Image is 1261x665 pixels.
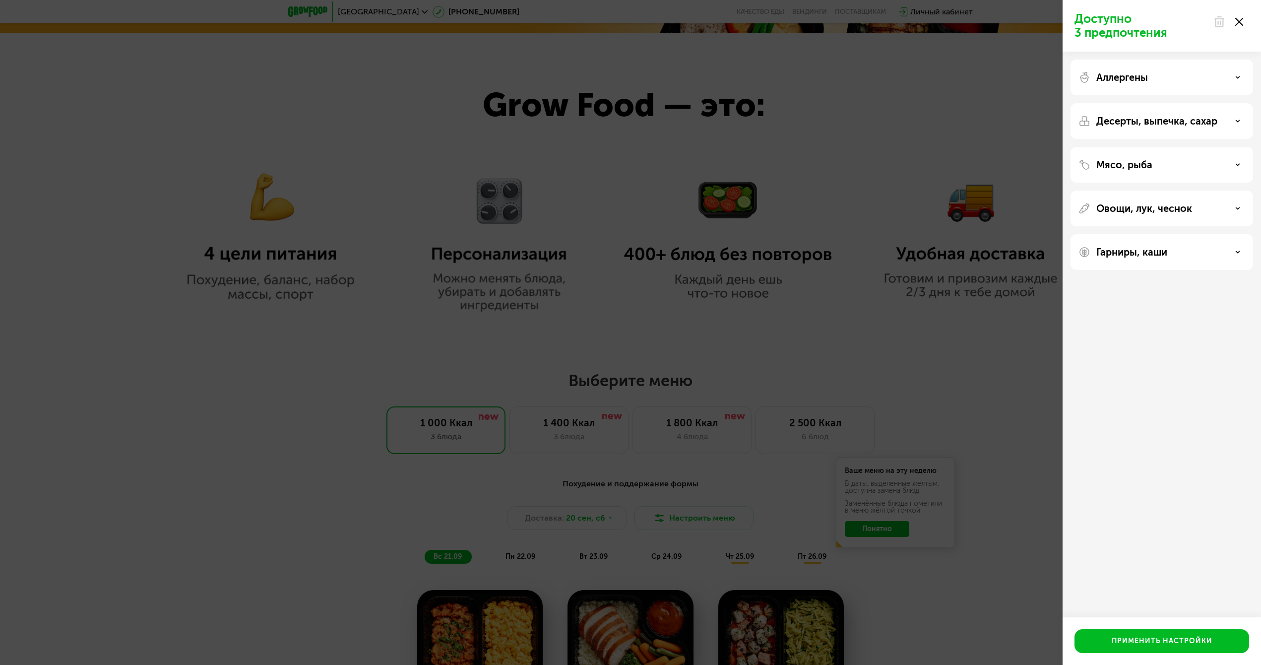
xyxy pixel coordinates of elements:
p: Гарниры, каши [1096,246,1167,258]
button: Применить настройки [1074,629,1249,653]
p: Мясо, рыба [1096,159,1152,171]
p: Аллергены [1096,71,1148,83]
p: Доступно 3 предпочтения [1074,12,1207,40]
p: Овощи, лук, чеснок [1096,202,1192,214]
p: Десерты, выпечка, сахар [1096,115,1217,127]
div: Применить настройки [1112,636,1212,646]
